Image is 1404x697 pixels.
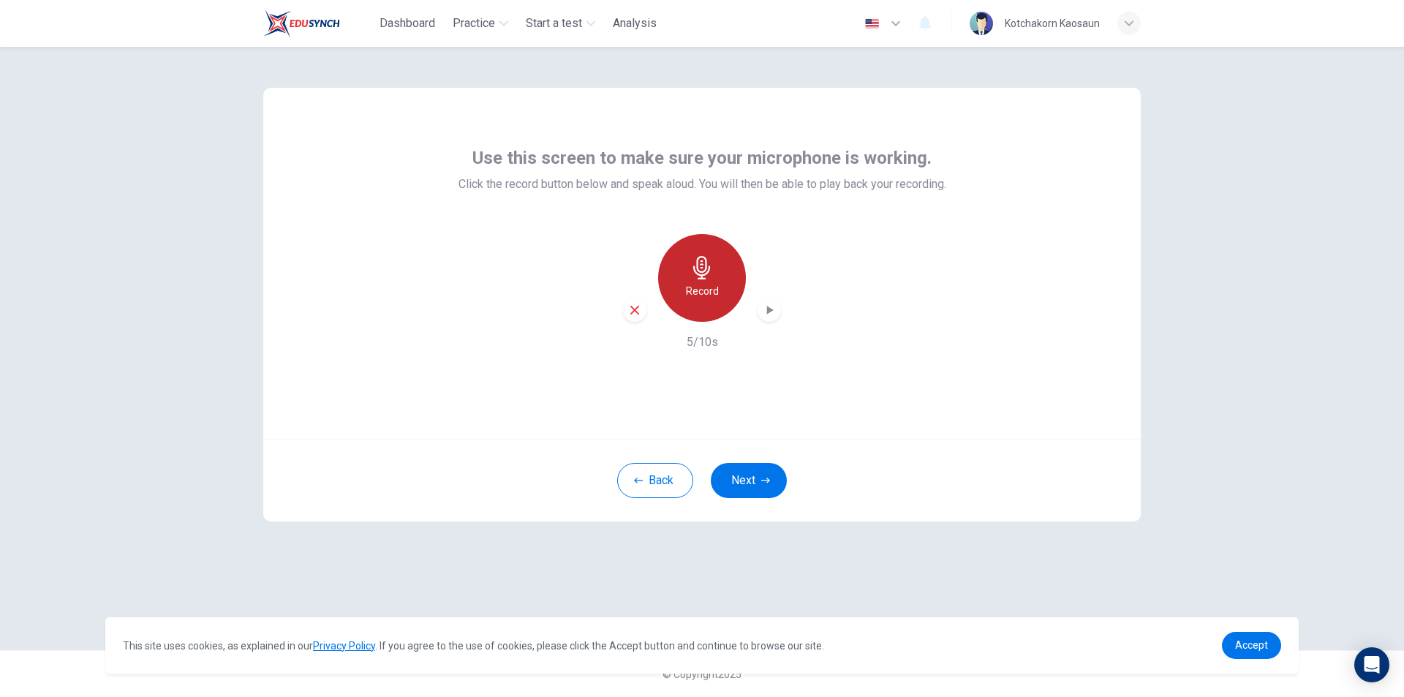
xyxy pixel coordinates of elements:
button: Analysis [607,10,663,37]
button: Record [658,234,746,322]
a: dismiss cookie message [1222,632,1281,659]
h6: Record [686,282,719,300]
span: Click the record button below and speak aloud. You will then be able to play back your recording. [458,176,946,193]
div: cookieconsent [105,617,1299,674]
button: Start a test [520,10,601,37]
span: Analysis [613,15,657,32]
div: Open Intercom Messenger [1354,647,1389,682]
span: Start a test [526,15,582,32]
span: This site uses cookies, as explained in our . If you agree to the use of cookies, please click th... [123,640,824,652]
span: Practice [453,15,495,32]
button: Back [617,463,693,498]
span: © Copyright 2025 [663,668,741,680]
button: Dashboard [374,10,441,37]
img: Profile picture [970,12,993,35]
img: en [863,18,881,29]
h6: 5/10s [687,334,718,351]
span: Dashboard [380,15,435,32]
div: Kotchakorn Kaosaun [1005,15,1100,32]
span: Use this screen to make sure your microphone is working. [472,146,932,170]
span: Accept [1235,639,1268,651]
button: Next [711,463,787,498]
a: Privacy Policy [313,640,375,652]
a: Train Test logo [263,9,374,38]
img: Train Test logo [263,9,340,38]
button: Practice [447,10,514,37]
